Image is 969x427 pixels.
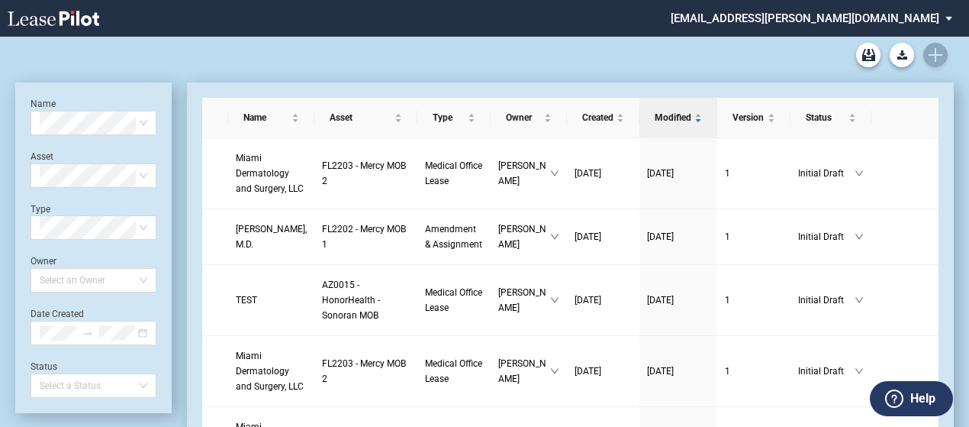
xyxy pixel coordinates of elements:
a: Medical Office Lease [425,356,483,387]
span: Amendment & Assignment [425,224,482,250]
span: Miami Dermatology and Surgery, LLC [236,153,304,194]
a: FL2203 - Mercy MOB 2 [322,356,410,387]
span: 1 [725,231,730,242]
span: [DATE] [575,366,601,377]
label: Name [31,99,56,109]
span: swap-right [82,328,93,338]
a: [DATE] [647,293,710,308]
span: Asset [330,110,391,125]
span: AZ0015 - HonorHealth - Sonoran MOB [322,280,380,321]
span: to [82,328,93,338]
label: Status [31,361,57,372]
span: [PERSON_NAME] [498,158,550,189]
th: Modified [639,98,717,138]
span: Version [732,110,765,125]
a: Archive [856,43,880,67]
th: Created [567,98,639,138]
a: 1 [725,293,783,308]
a: 1 [725,229,783,244]
span: Initial Draft [798,166,855,181]
th: Asset [314,98,417,138]
span: down [855,367,864,376]
span: Modified [655,110,691,125]
label: Asset [31,151,53,162]
th: Owner [491,98,567,138]
a: Miami Dermatology and Surgery, LLC [236,150,307,196]
a: AZ0015 - HonorHealth - Sonoran MOB [322,277,410,323]
th: Type [417,98,491,138]
span: 1 [725,168,730,179]
md-menu: Download Blank Form List [885,43,919,67]
span: [DATE] [647,366,674,377]
span: TEST [236,295,257,306]
th: Version [717,98,790,138]
a: [DATE] [575,166,632,181]
span: 1 [725,366,730,377]
span: down [550,296,559,305]
a: [PERSON_NAME], M.D. [236,222,307,252]
span: [DATE] [647,231,674,242]
span: down [550,232,559,241]
span: [PERSON_NAME] [498,285,550,315]
span: [DATE] [575,168,601,179]
span: Medical Office Lease [425,287,482,313]
button: Help [870,381,953,416]
span: Medical Office Lease [425,358,482,384]
a: Amendment & Assignment [425,222,483,252]
label: Owner [31,256,56,267]
label: Type [31,204,50,215]
a: FL2203 - Mercy MOB 2 [322,158,410,189]
span: 1 [725,295,730,306]
span: [DATE] [647,168,674,179]
label: Help [910,389,935,409]
span: [PERSON_NAME] [498,356,550,387]
span: FL2203 - Mercy MOB 2 [322,160,406,186]
a: 1 [725,166,783,181]
span: down [550,169,559,178]
button: Download Blank Form [890,43,914,67]
span: Owner [506,110,541,125]
th: Name [228,98,314,138]
span: Status [806,110,845,125]
span: Name [243,110,288,125]
a: [DATE] [647,229,710,244]
a: Miami Dermatology and Surgery, LLC [236,348,307,394]
label: Date Created [31,309,84,319]
a: [DATE] [575,293,632,308]
a: [DATE] [647,364,710,379]
a: TEST [236,293,307,308]
span: Medical Office Lease [425,160,482,186]
span: Miami Dermatology and Surgery, LLC [236,351,304,392]
span: down [855,232,864,241]
span: FL2202 - Mercy MOB 1 [322,224,406,250]
span: Type [433,110,465,125]
span: FL2203 - Mercy MOB 2 [322,358,406,384]
span: [DATE] [575,295,601,306]
span: [DATE] [647,295,674,306]
span: Carlos E. Wiegering, M.D. [236,224,307,250]
th: Status [790,98,871,138]
a: Medical Office Lease [425,158,483,189]
a: FL2202 - Mercy MOB 1 [322,222,410,252]
span: Initial Draft [798,364,855,379]
span: down [855,296,864,305]
span: [DATE] [575,231,601,242]
a: Medical Office Lease [425,285,483,315]
span: Initial Draft [798,229,855,244]
span: Created [582,110,613,125]
a: [DATE] [647,166,710,181]
span: down [855,169,864,178]
a: [DATE] [575,364,632,379]
span: down [550,367,559,376]
span: Initial Draft [798,293,855,308]
span: [PERSON_NAME] [498,222,550,252]
a: [DATE] [575,229,632,244]
a: 1 [725,364,783,379]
